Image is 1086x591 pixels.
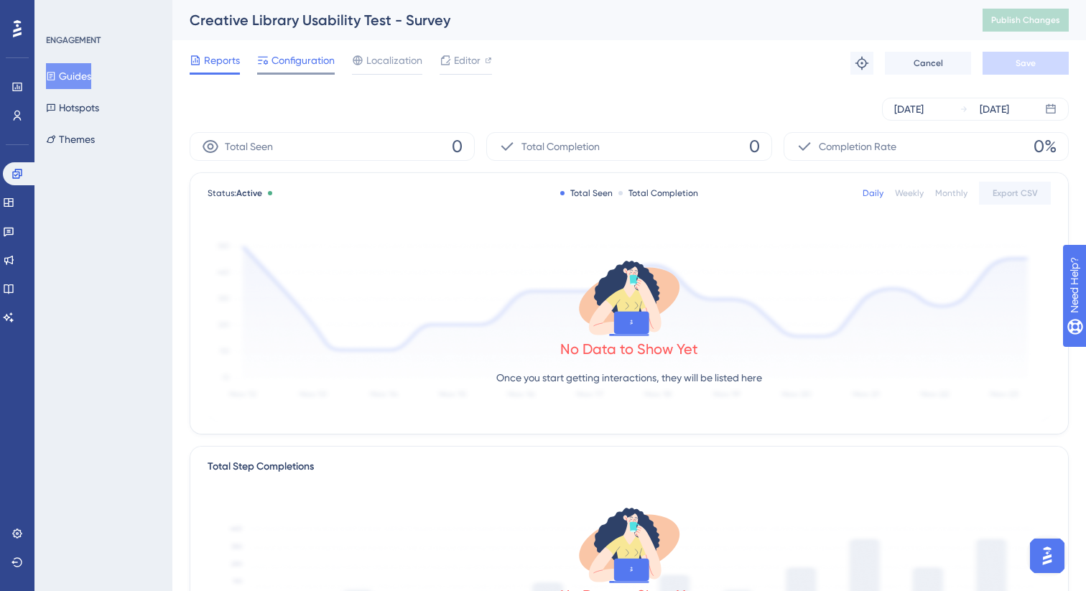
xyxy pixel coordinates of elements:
span: Export CSV [993,187,1038,199]
div: ENGAGEMENT [46,34,101,46]
div: Monthly [935,187,967,199]
div: Total Completion [618,187,698,199]
span: Completion Rate [819,138,896,155]
div: No Data to Show Yet [560,339,698,359]
span: 0 [749,135,760,158]
span: Total Seen [225,138,273,155]
button: Save [983,52,1069,75]
span: Active [236,188,262,198]
span: Cancel [914,57,943,69]
div: Weekly [895,187,924,199]
span: Save [1016,57,1036,69]
span: 0% [1034,135,1057,158]
span: 0 [452,135,463,158]
button: Themes [46,126,95,152]
button: Hotspots [46,95,99,121]
button: Export CSV [979,182,1051,205]
span: Publish Changes [991,14,1060,26]
div: Total Seen [560,187,613,199]
span: Reports [204,52,240,69]
div: Total Step Completions [208,458,314,475]
span: Total Completion [521,138,600,155]
span: Status: [208,187,262,199]
p: Once you start getting interactions, they will be listed here [496,369,762,386]
span: Localization [366,52,422,69]
span: Need Help? [34,4,90,21]
button: Publish Changes [983,9,1069,32]
div: Daily [863,187,883,199]
button: Cancel [885,52,971,75]
iframe: UserGuiding AI Assistant Launcher [1026,534,1069,577]
div: [DATE] [894,101,924,118]
span: Configuration [271,52,335,69]
span: Editor [454,52,481,69]
div: [DATE] [980,101,1009,118]
div: Creative Library Usability Test - Survey [190,10,947,30]
button: Guides [46,63,91,89]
